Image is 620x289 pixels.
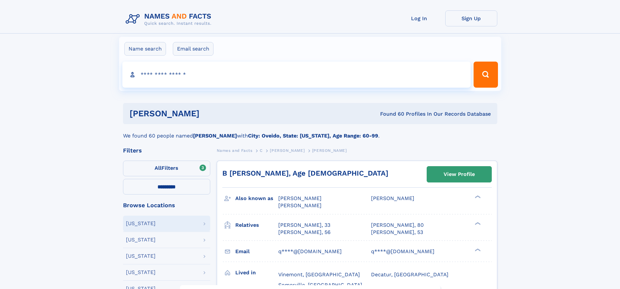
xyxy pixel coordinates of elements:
a: [PERSON_NAME] [270,146,305,154]
div: We found 60 people named with . [123,124,497,140]
div: Filters [123,148,210,153]
label: Filters [123,161,210,176]
button: Search Button [474,62,498,88]
b: City: Oveido, State: [US_STATE], Age Range: 60-99 [248,133,378,139]
span: Somerville, [GEOGRAPHIC_DATA] [278,282,362,288]
a: View Profile [427,166,491,182]
h3: Also known as [235,193,278,204]
h3: Relatives [235,220,278,231]
div: ❯ [473,221,481,225]
div: ❯ [473,248,481,252]
h3: Lived in [235,267,278,278]
a: Names and Facts [217,146,253,154]
a: [PERSON_NAME], 53 [371,229,423,236]
span: [PERSON_NAME] [278,202,322,209]
div: ❯ [473,195,481,199]
a: Sign Up [445,10,497,26]
a: Log In [393,10,445,26]
a: [PERSON_NAME], 80 [371,222,424,229]
span: [PERSON_NAME] [270,148,305,153]
img: Logo Names and Facts [123,10,217,28]
span: All [155,165,161,171]
span: [PERSON_NAME] [278,195,322,201]
h1: [PERSON_NAME] [130,109,290,118]
a: [PERSON_NAME], 56 [278,229,331,236]
div: Found 60 Profiles In Our Records Database [290,110,491,118]
span: C [260,148,263,153]
a: [PERSON_NAME], 33 [278,222,330,229]
h3: Email [235,246,278,257]
input: search input [122,62,471,88]
b: [PERSON_NAME] [193,133,237,139]
div: View Profile [444,167,475,182]
div: Browse Locations [123,202,210,208]
div: [US_STATE] [126,237,156,242]
div: [US_STATE] [126,221,156,226]
a: B [PERSON_NAME], Age [DEMOGRAPHIC_DATA] [222,169,388,177]
a: C [260,146,263,154]
span: [PERSON_NAME] [371,195,414,201]
label: Email search [173,42,214,56]
span: [PERSON_NAME] [312,148,347,153]
span: Decatur, [GEOGRAPHIC_DATA] [371,271,448,278]
label: Name search [124,42,166,56]
div: [US_STATE] [126,253,156,259]
div: [US_STATE] [126,270,156,275]
span: Vinemont, [GEOGRAPHIC_DATA] [278,271,360,278]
